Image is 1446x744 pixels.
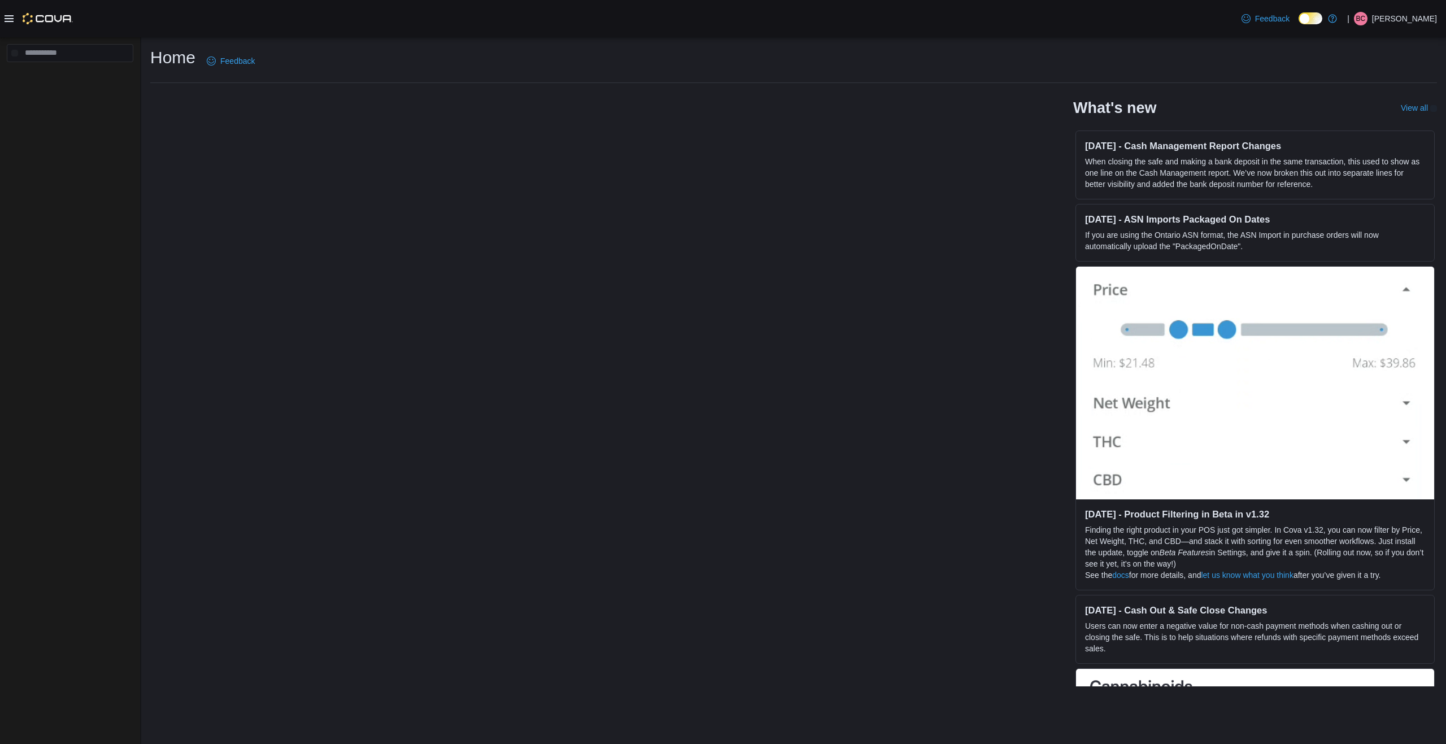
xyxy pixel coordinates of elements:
[1255,13,1290,24] span: Feedback
[1160,548,1209,557] em: Beta Features
[1085,569,1425,581] p: See the for more details, and after you’ve given it a try.
[1201,571,1293,580] a: let us know what you think
[1299,12,1322,24] input: Dark Mode
[1237,7,1294,30] a: Feedback
[1085,140,1425,151] h3: [DATE] - Cash Management Report Changes
[1356,12,1366,25] span: BC
[1347,12,1349,25] p: |
[1430,105,1437,112] svg: External link
[150,46,195,69] h1: Home
[202,50,259,72] a: Feedback
[1085,508,1425,520] h3: [DATE] - Product Filtering in Beta in v1.32
[1354,12,1367,25] div: Ben Clements
[1372,12,1437,25] p: [PERSON_NAME]
[1401,103,1437,112] a: View allExternal link
[1085,524,1425,569] p: Finding the right product in your POS just got simpler. In Cova v1.32, you can now filter by Pric...
[1085,214,1425,225] h3: [DATE] - ASN Imports Packaged On Dates
[1085,229,1425,252] p: If you are using the Ontario ASN format, the ASN Import in purchase orders will now automatically...
[1085,156,1425,190] p: When closing the safe and making a bank deposit in the same transaction, this used to show as one...
[1073,99,1156,117] h2: What's new
[1085,604,1425,616] h3: [DATE] - Cash Out & Safe Close Changes
[1085,620,1425,654] p: Users can now enter a negative value for non-cash payment methods when cashing out or closing the...
[220,55,255,67] span: Feedback
[7,64,133,92] nav: Complex example
[23,13,73,24] img: Cova
[1112,571,1129,580] a: docs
